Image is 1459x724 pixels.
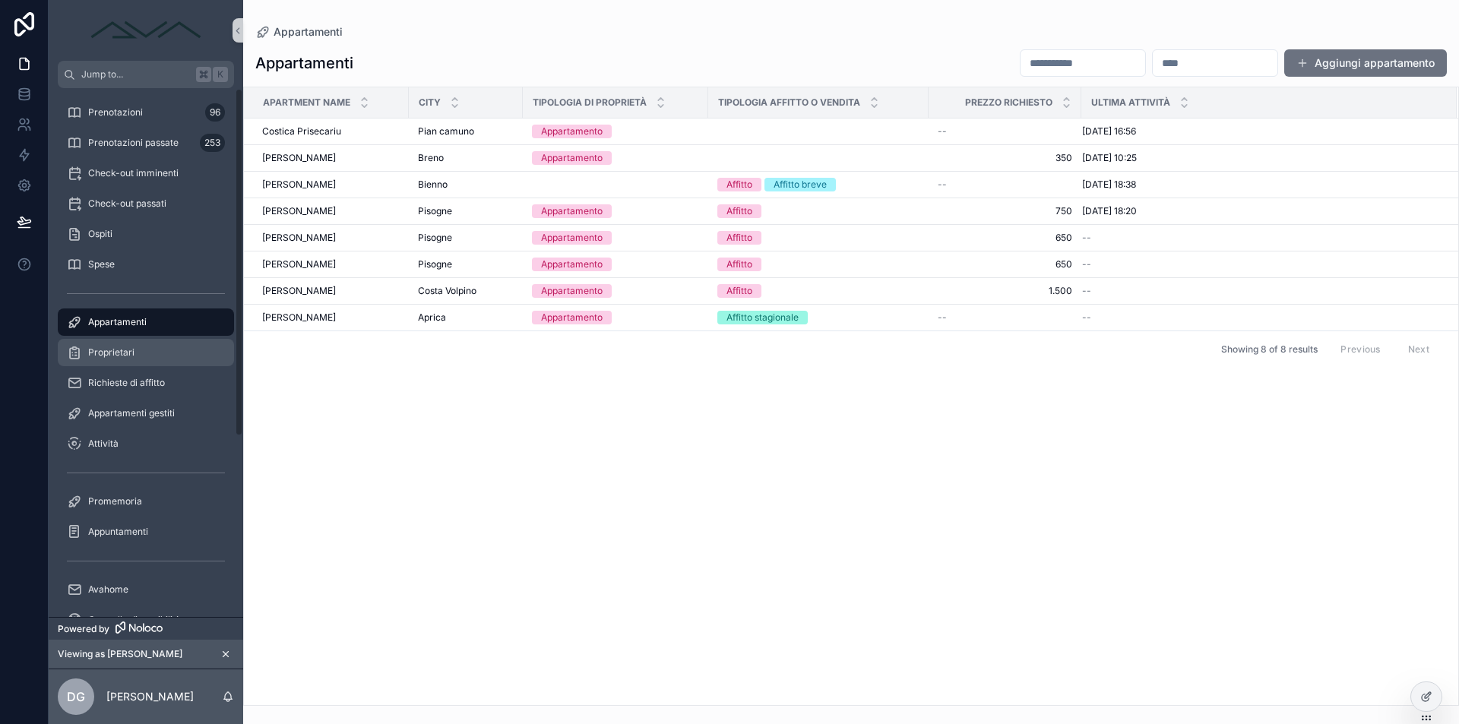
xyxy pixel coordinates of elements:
[1082,125,1136,138] span: [DATE] 16:56
[255,52,353,74] h1: Appartamenti
[418,285,476,297] span: Costa Volpino
[938,152,1072,164] a: 350
[1284,49,1447,77] button: Aggiungi appartamento
[58,488,234,515] a: Promemoria
[262,205,400,217] a: [PERSON_NAME]
[717,311,919,324] a: Affitto stagionale
[541,151,603,165] div: Appartamento
[418,258,514,270] a: Pisogne
[262,125,400,138] a: Costica Prisecariu
[49,88,243,617] div: scrollable content
[726,284,752,298] div: Affitto
[418,205,452,217] span: Pisogne
[255,24,343,40] a: Appartamenti
[938,258,1072,270] a: 650
[419,96,441,109] span: City
[214,68,226,81] span: K
[726,231,752,245] div: Affitto
[205,103,225,122] div: 96
[58,220,234,248] a: Ospiti
[938,311,947,324] span: --
[726,204,752,218] div: Affitto
[938,125,947,138] span: --
[418,311,514,324] a: Aprica
[938,285,1072,297] a: 1.500
[532,311,699,324] a: Appartamento
[262,285,400,297] a: [PERSON_NAME]
[726,258,752,271] div: Affitto
[532,125,699,138] a: Appartamento
[262,232,400,244] a: [PERSON_NAME]
[58,61,234,88] button: Jump to...K
[262,152,400,164] a: [PERSON_NAME]
[58,623,109,635] span: Powered by
[1082,311,1091,324] span: --
[88,198,166,210] span: Check-out passati
[938,232,1072,244] a: 650
[58,99,234,126] a: Prenotazioni96
[200,134,225,152] div: 253
[88,495,142,507] span: Promemoria
[418,152,444,164] span: Breno
[726,311,799,324] div: Affitto stagionale
[58,160,234,187] a: Check-out imminenti
[88,167,179,179] span: Check-out imminenti
[418,179,514,191] a: Bienno
[418,258,452,270] span: Pisogne
[262,311,400,324] a: [PERSON_NAME]
[262,258,336,270] span: [PERSON_NAME]
[1082,311,1438,324] a: --
[532,151,699,165] a: Appartamento
[262,125,341,138] span: Costica Prisecariu
[1091,96,1170,109] span: Ultima attività
[262,232,336,244] span: [PERSON_NAME]
[717,258,919,271] a: Affitto
[532,284,699,298] a: Appartamento
[938,311,1072,324] a: --
[717,204,919,218] a: Affitto
[532,231,699,245] a: Appartamento
[263,96,350,109] span: Apartment Name
[88,377,165,389] span: Richieste di affitto
[418,285,514,297] a: Costa Volpino
[1221,343,1318,356] span: Showing 8 of 8 results
[262,285,336,297] span: [PERSON_NAME]
[418,125,474,138] span: Pian camuno
[1082,285,1091,297] span: --
[262,258,400,270] a: [PERSON_NAME]
[418,232,452,244] span: Pisogne
[88,137,179,149] span: Prenotazioni passate
[88,106,143,119] span: Prenotazioni
[938,179,1072,191] a: --
[717,231,919,245] a: Affitto
[541,204,603,218] div: Appartamento
[938,205,1072,217] a: 750
[1082,232,1091,244] span: --
[418,311,446,324] span: Aprica
[541,125,603,138] div: Appartamento
[418,125,514,138] a: Pian camuno
[541,284,603,298] div: Appartamento
[58,430,234,457] a: Attività
[88,583,128,596] span: Avahome
[58,400,234,427] a: Appartamenti gestiti
[938,125,1072,138] a: --
[106,689,194,704] p: [PERSON_NAME]
[88,614,181,626] span: Controllo disponibilità
[1082,179,1136,191] span: [DATE] 18:38
[1082,258,1438,270] a: --
[58,129,234,156] a: Prenotazioni passate253
[717,178,919,191] a: AffittoAffitto breve
[1082,205,1137,217] span: [DATE] 18:20
[938,179,947,191] span: --
[1082,258,1091,270] span: --
[274,24,343,40] span: Appartamenti
[774,178,827,191] div: Affitto breve
[58,251,234,278] a: Spese
[58,518,234,545] a: Appuntamenti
